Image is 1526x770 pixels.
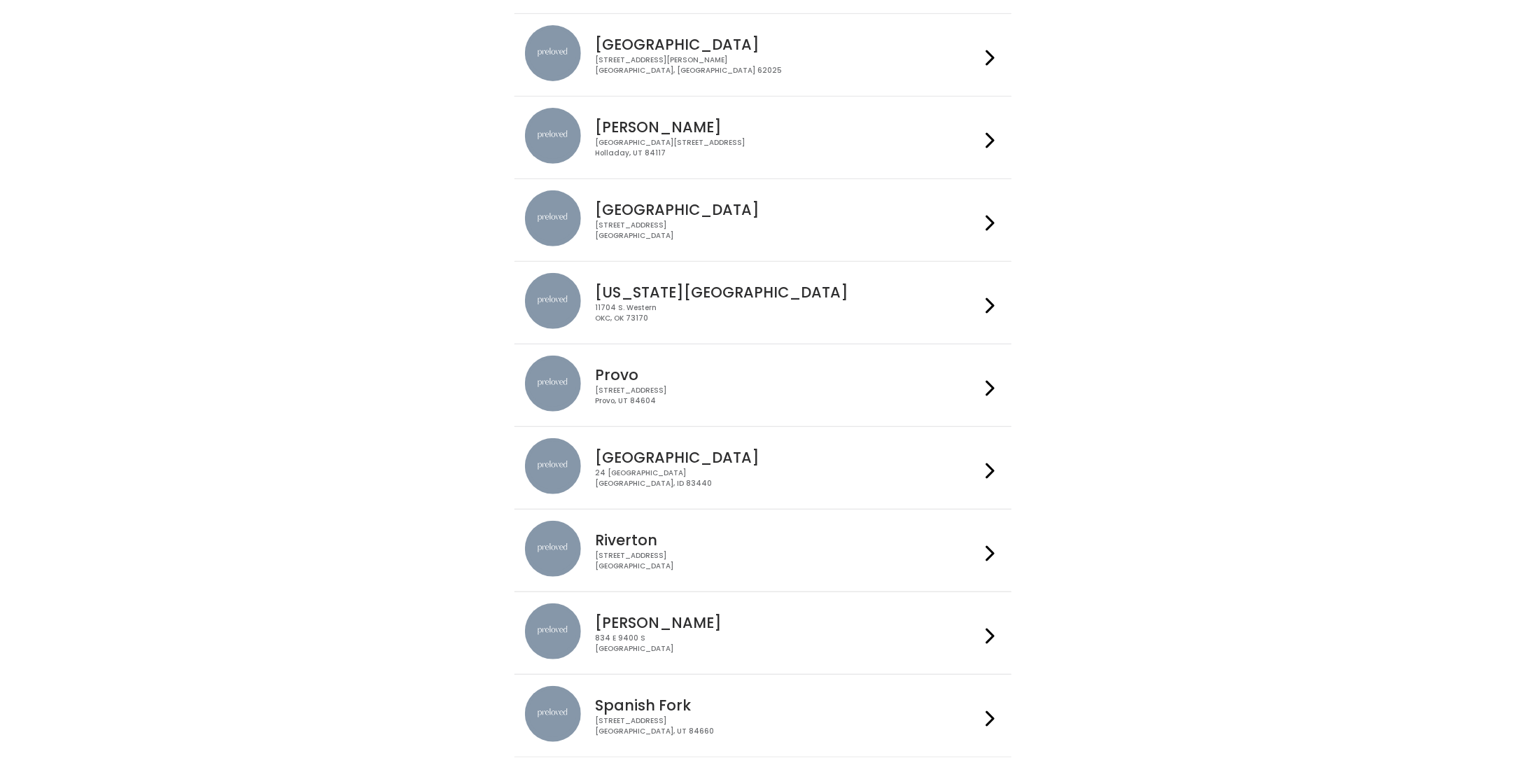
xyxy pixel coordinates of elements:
div: [GEOGRAPHIC_DATA][STREET_ADDRESS] Holladay, UT 84117 [595,138,980,158]
div: 11704 S. Western OKC, OK 73170 [595,303,980,323]
a: preloved location [PERSON_NAME] [GEOGRAPHIC_DATA][STREET_ADDRESS]Holladay, UT 84117 [525,108,1000,167]
h4: [US_STATE][GEOGRAPHIC_DATA] [595,284,980,300]
img: preloved location [525,686,581,742]
div: [STREET_ADDRESS] Provo, UT 84604 [595,386,980,406]
img: preloved location [525,438,581,494]
h4: [GEOGRAPHIC_DATA] [595,449,980,465]
a: preloved location Riverton [STREET_ADDRESS][GEOGRAPHIC_DATA] [525,521,1000,580]
div: [STREET_ADDRESS] [GEOGRAPHIC_DATA] [595,551,980,571]
div: 834 E 9400 S [GEOGRAPHIC_DATA] [595,633,980,654]
a: preloved location [PERSON_NAME] 834 E 9400 S[GEOGRAPHIC_DATA] [525,603,1000,663]
div: [STREET_ADDRESS][PERSON_NAME] [GEOGRAPHIC_DATA], [GEOGRAPHIC_DATA] 62025 [595,55,980,76]
a: preloved location [GEOGRAPHIC_DATA] [STREET_ADDRESS][GEOGRAPHIC_DATA] [525,190,1000,250]
img: preloved location [525,521,581,577]
h4: [PERSON_NAME] [595,615,980,631]
div: [STREET_ADDRESS] [GEOGRAPHIC_DATA], UT 84660 [595,716,980,736]
h4: Provo [595,367,980,383]
a: preloved location [GEOGRAPHIC_DATA] 24 [GEOGRAPHIC_DATA][GEOGRAPHIC_DATA], ID 83440 [525,438,1000,498]
h4: Spanish Fork [595,697,980,713]
a: preloved location Provo [STREET_ADDRESS]Provo, UT 84604 [525,356,1000,415]
img: preloved location [525,356,581,412]
div: 24 [GEOGRAPHIC_DATA] [GEOGRAPHIC_DATA], ID 83440 [595,468,980,489]
div: [STREET_ADDRESS] [GEOGRAPHIC_DATA] [595,220,980,241]
img: preloved location [525,108,581,164]
h4: [GEOGRAPHIC_DATA] [595,36,980,52]
a: preloved location [US_STATE][GEOGRAPHIC_DATA] 11704 S. WesternOKC, OK 73170 [525,273,1000,332]
img: preloved location [525,273,581,329]
h4: [GEOGRAPHIC_DATA] [595,202,980,218]
h4: [PERSON_NAME] [595,119,980,135]
img: preloved location [525,190,581,246]
a: preloved location [GEOGRAPHIC_DATA] [STREET_ADDRESS][PERSON_NAME][GEOGRAPHIC_DATA], [GEOGRAPHIC_D... [525,25,1000,85]
img: preloved location [525,603,581,659]
a: preloved location Spanish Fork [STREET_ADDRESS][GEOGRAPHIC_DATA], UT 84660 [525,686,1000,745]
h4: Riverton [595,532,980,548]
img: preloved location [525,25,581,81]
